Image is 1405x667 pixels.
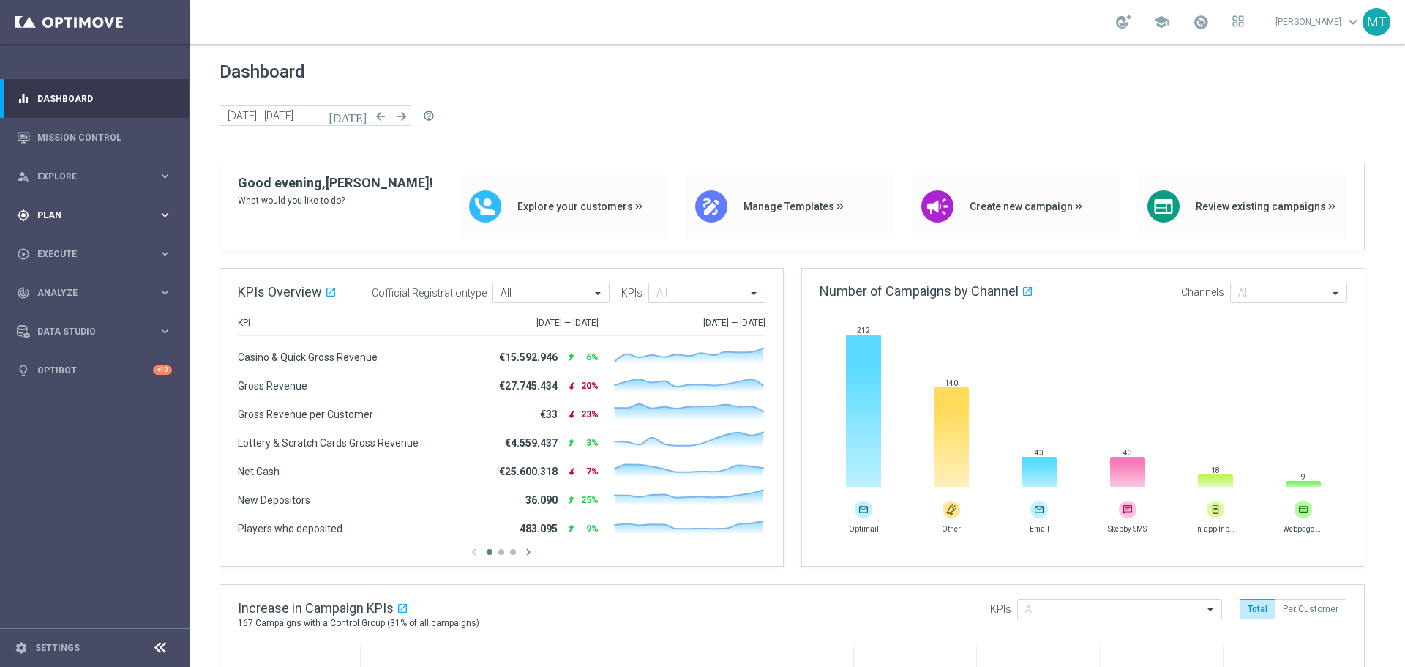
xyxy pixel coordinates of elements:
[37,211,158,220] span: Plan
[17,325,158,338] div: Data Studio
[16,209,173,221] button: gps_fixed Plan keyboard_arrow_right
[158,324,172,338] i: keyboard_arrow_right
[16,132,173,144] button: Mission Control
[158,208,172,222] i: keyboard_arrow_right
[1345,14,1361,30] span: keyboard_arrow_down
[16,93,173,105] button: equalizer Dashboard
[15,641,28,655] i: settings
[37,250,158,258] span: Execute
[16,248,173,260] button: play_circle_outline Execute keyboard_arrow_right
[35,644,80,652] a: Settings
[17,247,30,261] i: play_circle_outline
[17,286,158,299] div: Analyze
[37,288,158,297] span: Analyze
[1274,11,1363,33] a: [PERSON_NAME]keyboard_arrow_down
[37,79,172,118] a: Dashboard
[1153,14,1169,30] span: school
[17,209,30,222] i: gps_fixed
[37,118,172,157] a: Mission Control
[16,171,173,182] button: person_search Explore keyboard_arrow_right
[17,351,172,390] div: Optibot
[153,365,172,375] div: +10
[16,365,173,376] button: lightbulb Optibot +10
[17,118,172,157] div: Mission Control
[37,172,158,181] span: Explore
[17,92,30,105] i: equalizer
[17,364,30,377] i: lightbulb
[158,286,172,299] i: keyboard_arrow_right
[16,287,173,299] button: track_changes Analyze keyboard_arrow_right
[37,351,153,390] a: Optibot
[17,209,158,222] div: Plan
[17,247,158,261] div: Execute
[17,286,30,299] i: track_changes
[37,327,158,336] span: Data Studio
[17,170,158,183] div: Explore
[17,79,172,118] div: Dashboard
[16,326,173,338] button: Data Studio keyboard_arrow_right
[1363,8,1390,36] div: MT
[17,170,30,183] i: person_search
[158,247,172,261] i: keyboard_arrow_right
[158,169,172,183] i: keyboard_arrow_right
